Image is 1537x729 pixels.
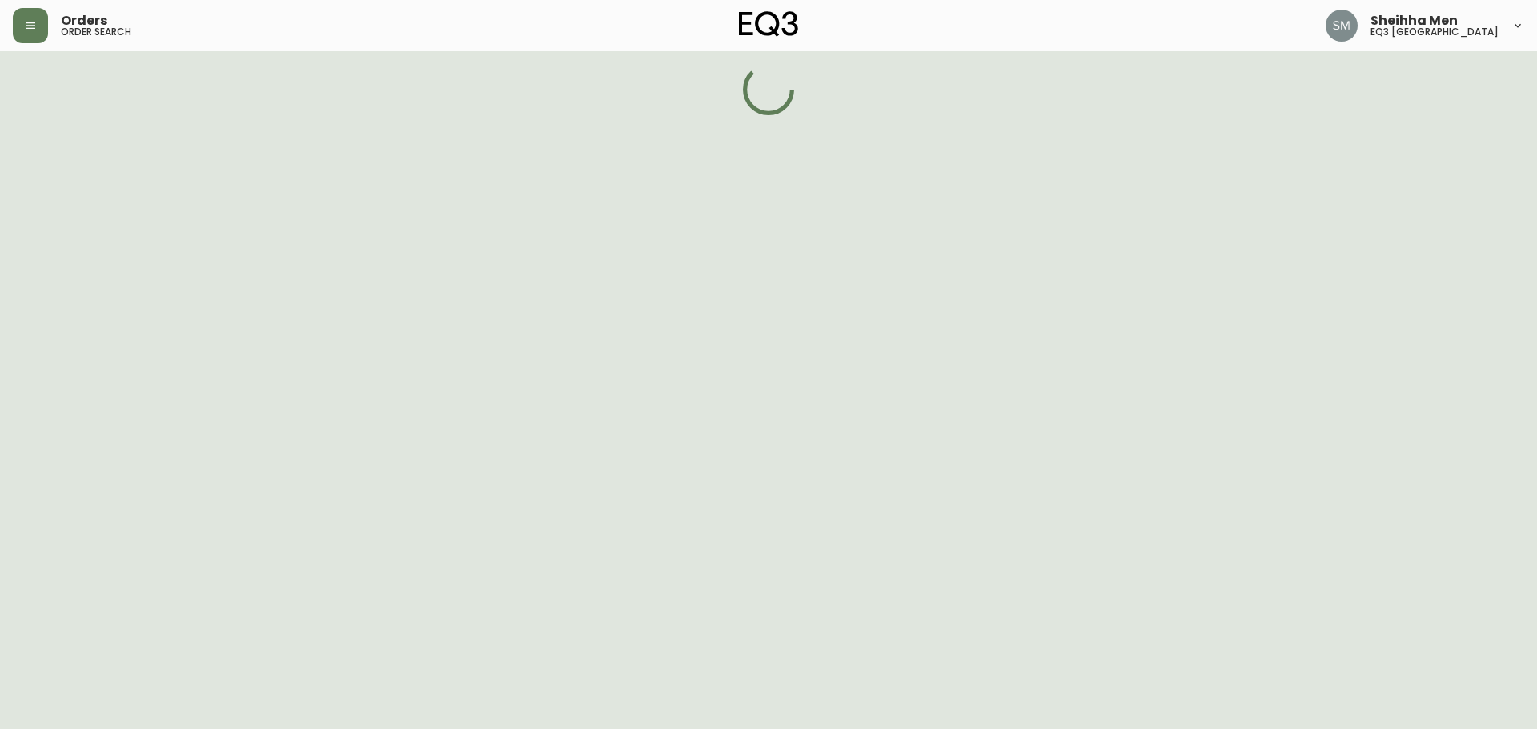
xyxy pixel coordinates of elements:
h5: order search [61,27,131,37]
span: Orders [61,14,107,27]
img: logo [739,11,798,37]
h5: eq3 [GEOGRAPHIC_DATA] [1370,27,1499,37]
span: Sheihha Men [1370,14,1458,27]
img: cfa6f7b0e1fd34ea0d7b164297c1067f [1326,10,1358,42]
